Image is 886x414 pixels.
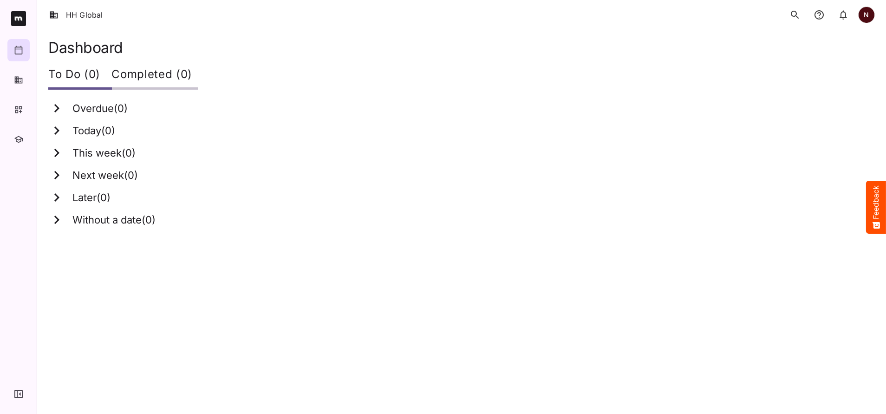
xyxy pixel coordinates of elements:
h3: Next week ( 0 ) [72,170,138,182]
button: search [786,6,804,24]
h3: Later ( 0 ) [72,192,111,204]
button: notifications [834,6,853,24]
button: Feedback [866,181,886,234]
h3: Overdue ( 0 ) [72,103,128,115]
div: N [858,7,875,23]
button: notifications [810,6,828,24]
h1: Dashboard [48,39,875,56]
h3: Today ( 0 ) [72,125,115,137]
div: To Do (0) [48,62,111,90]
div: Completed (0) [111,62,198,90]
h3: Without a date ( 0 ) [72,214,156,226]
h3: This week ( 0 ) [72,147,136,159]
